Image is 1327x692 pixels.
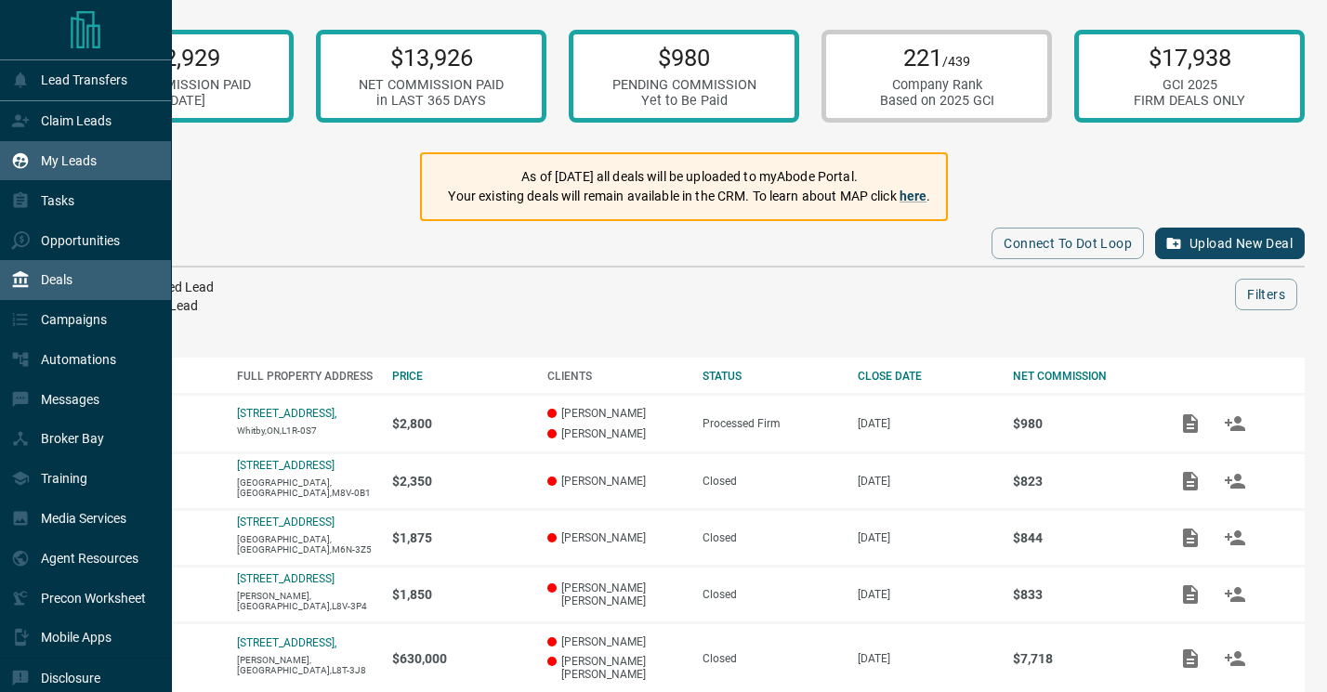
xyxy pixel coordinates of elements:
span: Add / View Documents [1168,651,1213,664]
div: PRICE [392,370,529,383]
p: $1,850 [392,587,529,602]
span: Match Clients [1213,530,1257,543]
a: here [900,189,927,203]
button: Filters [1235,279,1297,310]
p: $823 [1013,474,1150,489]
p: [DATE] [858,588,994,601]
div: Based on 2025 GCI [880,93,994,109]
p: $833 [1013,587,1150,602]
div: FULL PROPERTY ADDRESS [237,370,374,383]
div: STATUS [703,370,839,383]
p: $980 [612,44,756,72]
div: NET COMMISSION PAID [359,77,504,93]
span: Add / View Documents [1168,474,1213,487]
div: Processed Firm [703,417,839,430]
p: $844 [1013,530,1150,545]
p: $1,875 [392,530,529,545]
p: [GEOGRAPHIC_DATA],[GEOGRAPHIC_DATA],M6N-3Z5 [237,534,374,555]
div: Closed [703,588,839,601]
span: Add / View Documents [1168,530,1213,543]
span: Match Clients [1213,474,1257,487]
p: [PERSON_NAME],[GEOGRAPHIC_DATA],L8V-3P4 [237,591,374,611]
p: $980 [1013,416,1150,431]
div: NET COMMISSION [1013,370,1150,383]
p: Your existing deals will remain available in the CRM. To learn about MAP click . [448,187,930,206]
p: $12,929 [106,44,251,72]
p: [DATE] [858,475,994,488]
div: CLIENTS [547,370,684,383]
div: Company Rank [880,77,994,93]
span: Match Clients [1213,416,1257,429]
span: Add / View Documents [1168,416,1213,429]
p: [DATE] [858,417,994,430]
button: Connect to Dot Loop [992,228,1144,259]
p: [DATE] [858,531,994,544]
div: GCI 2025 [1134,77,1245,93]
p: [GEOGRAPHIC_DATA],[GEOGRAPHIC_DATA],M8V-0B1 [237,477,374,498]
p: $7,718 [1013,651,1150,666]
p: [PERSON_NAME] [547,635,684,648]
span: /439 [942,54,970,70]
p: [DATE] [858,652,994,665]
a: [STREET_ADDRESS], [237,407,336,420]
div: NET COMMISSION PAID [106,77,251,93]
p: Whitby,ON,L1R-0S7 [237,425,374,436]
p: [PERSON_NAME] [PERSON_NAME] [547,655,684,681]
button: Upload New Deal [1155,228,1305,259]
div: PENDING COMMISSION [612,77,756,93]
p: [PERSON_NAME] [547,427,684,440]
div: Closed [703,531,839,544]
p: $2,800 [392,416,529,431]
a: [STREET_ADDRESS] [237,516,335,529]
div: CLOSE DATE [858,370,994,383]
div: Closed [703,652,839,665]
p: [PERSON_NAME] [PERSON_NAME] [547,581,684,607]
div: in [DATE] [106,93,251,109]
p: 221 [880,44,994,72]
div: in LAST 365 DAYS [359,93,504,109]
div: Yet to Be Paid [612,93,756,109]
a: [STREET_ADDRESS] [237,572,335,585]
div: FIRM DEALS ONLY [1134,93,1245,109]
a: [STREET_ADDRESS], [237,636,336,649]
span: Match Clients [1213,651,1257,664]
p: As of [DATE] all deals will be uploaded to myAbode Portal. [448,167,930,187]
p: $17,938 [1134,44,1245,72]
span: Add / View Documents [1168,587,1213,600]
span: Match Clients [1213,587,1257,600]
p: [PERSON_NAME] [547,531,684,544]
p: [PERSON_NAME] [547,407,684,420]
p: [PERSON_NAME] [547,475,684,488]
div: Closed [703,475,839,488]
a: [STREET_ADDRESS] [237,459,335,472]
p: $630,000 [392,651,529,666]
p: [PERSON_NAME],[GEOGRAPHIC_DATA],L8T-3J8 [237,655,374,675]
p: $2,350 [392,474,529,489]
p: $13,926 [359,44,504,72]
